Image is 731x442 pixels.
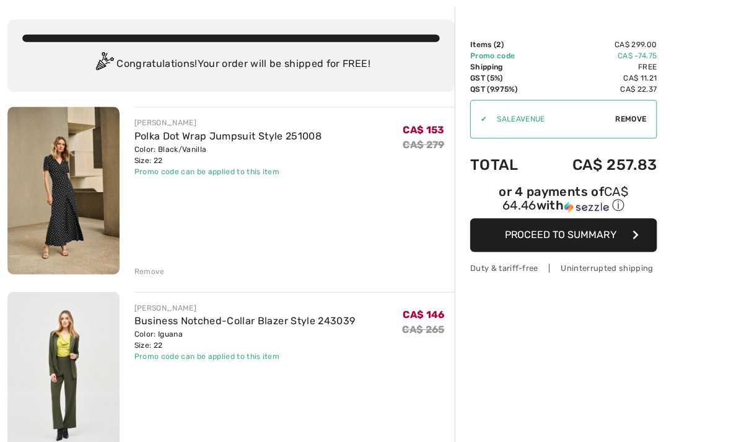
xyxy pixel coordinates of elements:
[494,40,498,48] span: 2
[134,313,354,325] a: Business Notched-Collar Blazer Style 243039
[561,200,606,211] img: Sezzle
[401,138,442,149] s: CA$ 279
[468,83,535,94] td: QST (9.975%)
[134,165,320,176] div: Promo code can be applied to this item
[535,50,654,61] td: CA$ -74.75
[535,38,654,50] td: CA$ 299.00
[134,327,354,349] div: Color: Iguana Size: 22
[468,72,535,83] td: GST (5%)
[535,83,654,94] td: CA$ 22.37
[134,117,320,128] div: [PERSON_NAME]
[468,185,654,217] div: or 4 payments ofCA$ 64.46withSezzle Click to learn more about Sezzle
[468,113,484,124] div: ✔
[535,72,654,83] td: CA$ 11.21
[22,51,437,76] div: Congratulations! Your order will be shipped for FREE!
[502,228,613,239] span: Proceed to Summary
[468,185,654,213] div: or 4 payments of with
[134,349,354,360] div: Promo code can be applied to this item
[400,322,442,334] s: CA$ 265
[7,106,119,273] img: Polka Dot Wrap Jumpsuit Style 251008
[134,264,164,275] div: Remove
[134,143,320,165] div: Color: Black/Vanilla Size: 22
[91,51,116,76] img: Congratulation2.svg
[535,143,654,185] td: CA$ 257.83
[134,301,354,312] div: [PERSON_NAME]
[468,143,535,185] td: Total
[612,113,643,124] span: Remove
[468,38,535,50] td: Items ( )
[401,123,442,135] span: CA$ 153
[468,260,654,272] div: Duty & tariff-free | Uninterrupted shipping
[468,61,535,72] td: Shipping
[134,129,320,141] a: Polka Dot Wrap Jumpsuit Style 251008
[484,100,612,137] input: Promo code
[468,50,535,61] td: Promo code
[468,217,654,250] button: Proceed to Summary
[535,61,654,72] td: Free
[500,183,625,211] span: CA$ 64.46
[401,307,442,319] span: CA$ 146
